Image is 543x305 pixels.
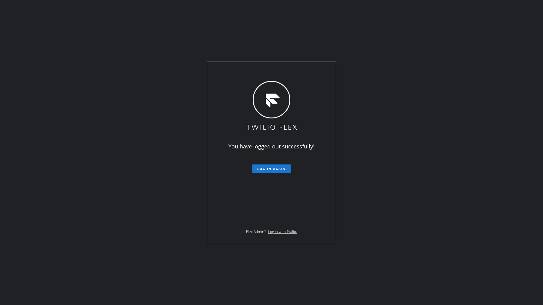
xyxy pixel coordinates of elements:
button: Log in again [252,164,291,173]
a: Log in with Twilio. [268,229,297,234]
span: Log in again [257,167,286,171]
span: Flex Admin? [246,229,266,234]
span: You have logged out successfully! [228,143,315,150]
